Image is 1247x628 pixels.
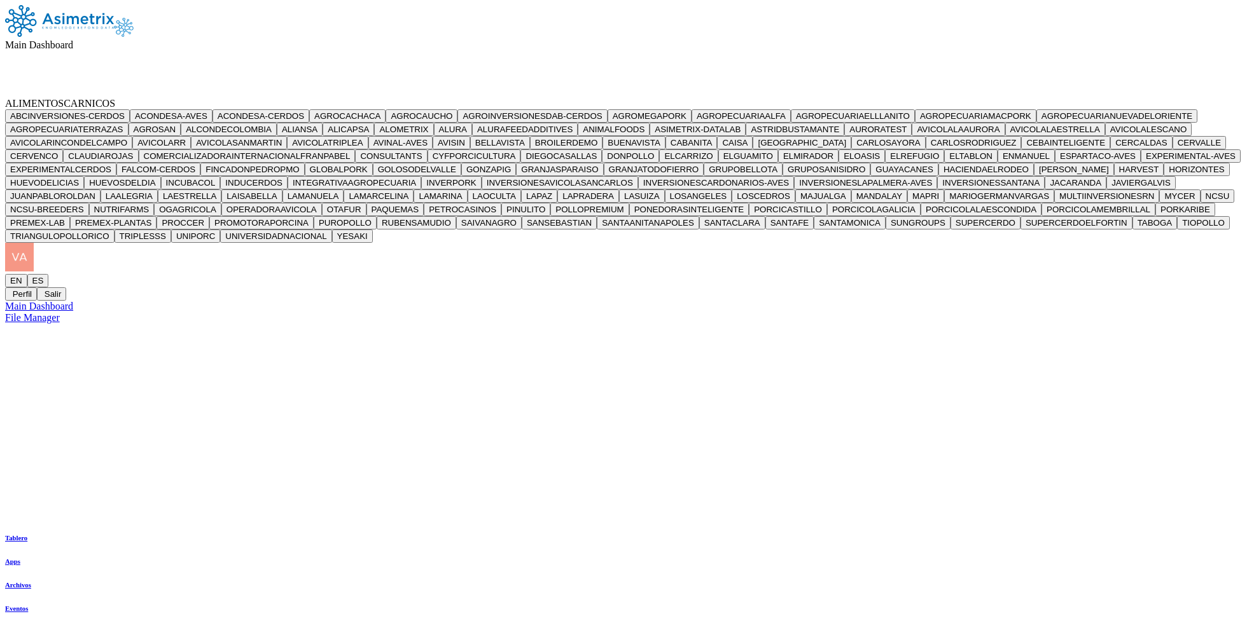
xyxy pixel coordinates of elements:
button: AVICOLARINCONDELCAMPO [5,136,132,149]
button: ELMIRADOR [778,149,839,163]
button: OGAGRICOLA [154,203,221,216]
button: AVICOLALESCANO [1105,123,1192,136]
img: Asimetrix logo [114,18,134,37]
button: AGROCAUCHO [386,109,457,123]
button: CLAUDIAROJAS [63,149,138,163]
button: AVINAL-AVES [368,136,433,149]
button: LAESTRELLA [158,189,221,203]
button: JAVIERGALVIS [1106,176,1176,189]
button: AGROPECUARIAELLLANITO [791,109,915,123]
button: MANDALAY [851,189,907,203]
button: CARLOSRODRIGUEZ [926,136,1022,149]
button: LOSCEDROS [732,189,795,203]
button: SUNGROUPS [886,216,951,229]
button: PAQUEMAS [366,203,424,216]
button: UNIVERSIDADNACIONAL [220,229,331,243]
button: CONSULTANTS [355,149,427,163]
button: PREMEX-PLANTAS [70,216,157,229]
a: File Manager [5,312,1242,324]
button: CERVALLE [1173,136,1226,149]
button: [GEOGRAPHIC_DATA] [753,136,851,149]
button: INDUCERDOS [220,176,288,189]
button: PORCICOLAMEMBRILLAL [1041,203,1155,216]
button: GLOBALPORK [305,163,373,176]
button: ALOMETRIX [374,123,433,136]
button: HUEVODELICIAS [5,176,84,189]
button: CERCALDAS [1110,136,1172,149]
button: AURORATEST [844,123,912,136]
button: UNIPORC [171,229,220,243]
button: LAALEGRIA [101,189,158,203]
button: LAMARINA [414,189,467,203]
button: CARLOSAYORA [851,136,925,149]
button: PONEDORASINTELIGENTE [629,203,749,216]
h6: Apps [5,557,31,565]
button: ANIMALFOODS [578,123,650,136]
button: DIEGOCASALLAS [520,149,602,163]
button: CABANITA [665,136,718,149]
button: INCUBACOL [161,176,221,189]
button: AVISIN [433,136,470,149]
button: AGROPECUARIATERRAZAS [5,123,129,136]
button: MARIOGERMANVARGAS [944,189,1054,203]
button: HACIENDAELRODEO [938,163,1034,176]
button: SANTAFE [765,216,814,229]
button: ACONDESA-AVES [130,109,212,123]
span: Main Dashboard [5,39,73,50]
button: LAPAZ [521,189,557,203]
button: HUEVOSDELDIA [84,176,160,189]
button: BUENAVISTA [603,136,665,149]
button: MAPRI [907,189,944,203]
button: RUBENSAMUDIO [377,216,456,229]
button: LASUIZA [619,189,665,203]
button: OPERADORAAVICOLA [221,203,322,216]
button: NCSU [1201,189,1235,203]
button: LAISABELLA [221,189,282,203]
button: INTEGRATIVAAGROPECUARIA [288,176,421,189]
button: CEBAINTELIGENTE [1021,136,1110,149]
button: AGROPECUARIAMACPORK [915,109,1036,123]
button: ALCONDECOLOMBIA [181,123,277,136]
button: CYFPORCICULTURA [428,149,521,163]
button: FALCOM-CERDOS [116,163,200,176]
button: AGROCACHACA [309,109,386,123]
button: HORIZONTES [1164,163,1229,176]
button: LAMARCELINA [344,189,414,203]
img: valeria.restrepo@premexcorp.com profile pic [5,243,34,271]
button: GUAYACANES [870,163,938,176]
button: ELCARRIZO [659,149,718,163]
button: SANTAANITANAPOLES [597,216,699,229]
button: ELTABLON [944,149,998,163]
button: LAPRADERA [557,189,619,203]
button: PREMEX-LAB [5,216,70,229]
button: ABCINVERSIONES-CERDOS [5,109,130,123]
button: ELREFUGIO [885,149,944,163]
button: OTAFUR [322,203,366,216]
button: TRIPLESSS [115,229,171,243]
button: EXPERIMENTALCERDOS [5,163,116,176]
button: SANSEBASTIAN [522,216,597,229]
button: MAJUALGA [795,189,851,203]
button: AGROMEGAPORK [608,109,692,123]
button: MULTIINVERSIONESRN [1054,189,1159,203]
button: AGROPECUARIAALFA [692,109,791,123]
button: ESPARTACO-AVES [1055,149,1141,163]
button: INVERSIONESCARDONARIOS-AVES [638,176,794,189]
button: SAIVANAGRO [456,216,522,229]
button: ASTRIDBUSTAMANTE [746,123,844,136]
button: PROCCER [157,216,209,229]
button: NUTRIFARMS [89,203,155,216]
button: INVERPORK [421,176,482,189]
button: TABOGA [1132,216,1178,229]
button: SANTAMONICA [814,216,886,229]
button: GRUPOSANISIDRO [783,163,870,176]
button: JACARANDA [1045,176,1106,189]
button: BELLAVISTA [470,136,530,149]
button: SUPERCERDO [951,216,1021,229]
button: EXPERIMENTAL-AVES [1141,149,1241,163]
button: CAISA [717,136,753,149]
button: PETROCASINOS [424,203,501,216]
button: Perfil [5,287,37,301]
button: MYCER [1159,189,1200,203]
button: NCSU-BREEDERS [5,203,89,216]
